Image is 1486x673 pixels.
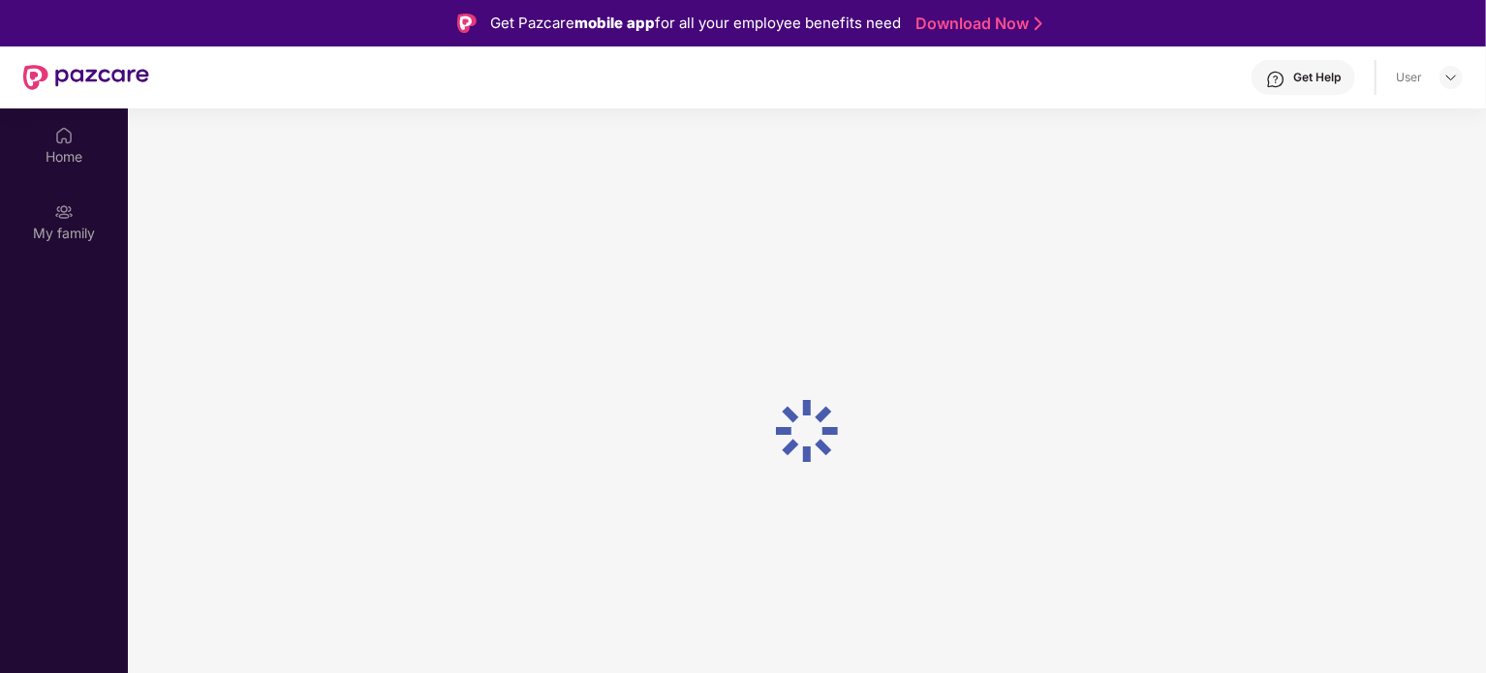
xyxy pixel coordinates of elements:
img: svg+xml;base64,PHN2ZyBpZD0iSGVscC0zMngzMiIgeG1sbnM9Imh0dHA6Ly93d3cudzMub3JnLzIwMDAvc3ZnIiB3aWR0aD... [1266,70,1285,89]
img: svg+xml;base64,PHN2ZyBpZD0iRHJvcGRvd24tMzJ4MzIiIHhtbG5zPSJodHRwOi8vd3d3LnczLm9yZy8yMDAwL3N2ZyIgd2... [1443,70,1459,85]
img: svg+xml;base64,PHN2ZyBpZD0iSG9tZSIgeG1sbnM9Imh0dHA6Ly93d3cudzMub3JnLzIwMDAvc3ZnIiB3aWR0aD0iMjAiIG... [54,126,74,145]
a: Download Now [915,14,1037,34]
div: User [1396,70,1422,85]
img: svg+xml;base64,PHN2ZyB3aWR0aD0iMjAiIGhlaWdodD0iMjAiIHZpZXdCb3g9IjAgMCAyMCAyMCIgZmlsbD0ibm9uZSIgeG... [54,202,74,222]
div: Get Pazcare for all your employee benefits need [490,12,901,35]
img: Logo [457,14,477,33]
img: Stroke [1035,14,1042,34]
div: Get Help [1293,70,1341,85]
img: New Pazcare Logo [23,65,149,90]
strong: mobile app [574,14,655,32]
